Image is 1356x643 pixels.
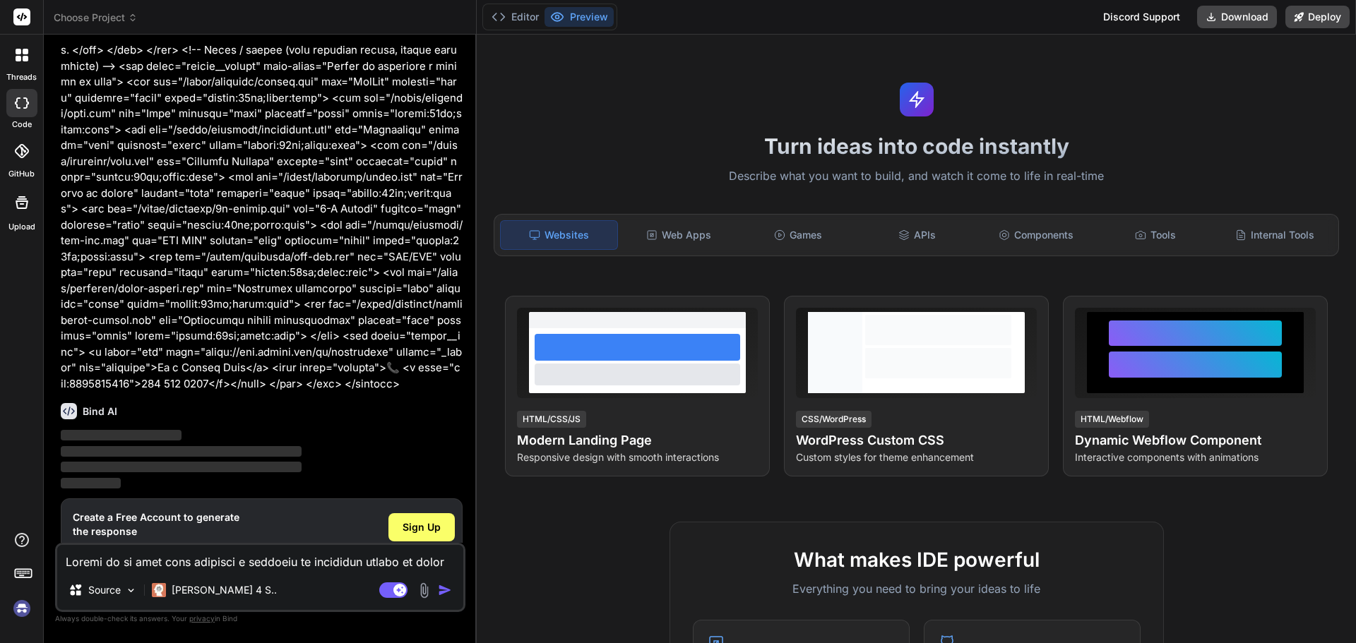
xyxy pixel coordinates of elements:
[545,7,614,27] button: Preview
[125,584,137,596] img: Pick Models
[1095,6,1189,28] div: Discord Support
[621,220,737,250] div: Web Apps
[693,580,1141,597] p: Everything you need to bring your ideas to life
[54,11,138,25] span: Choose Project
[859,220,975,250] div: APIs
[55,612,465,625] p: Always double-check its answers. Your in Bind
[6,71,37,83] label: threads
[10,596,34,620] img: signin
[1197,6,1277,28] button: Download
[61,478,121,488] span: ‌
[517,431,758,450] h4: Modern Landing Page
[73,541,239,555] p: View all Features
[88,583,121,597] p: Source
[189,614,215,623] span: privacy
[73,510,239,539] h1: Create a Free Account to generate the response
[485,133,1348,159] h1: Turn ideas into code instantly
[1285,6,1350,28] button: Deploy
[517,411,586,428] div: HTML/CSS/JS
[438,583,452,597] img: icon
[796,411,872,428] div: CSS/WordPress
[1216,220,1333,250] div: Internal Tools
[485,167,1348,186] p: Describe what you want to build, and watch it come to life in real-time
[1098,220,1214,250] div: Tools
[693,545,1141,575] h2: What makes IDE powerful
[403,520,441,534] span: Sign Up
[61,446,302,457] span: ‌
[12,119,32,131] label: code
[740,220,857,250] div: Games
[796,450,1037,464] p: Custom styles for theme enhancement
[1075,411,1149,428] div: HTML/Webflow
[500,220,618,250] div: Websites
[486,7,545,27] button: Editor
[796,431,1037,450] h4: WordPress Custom CSS
[1075,450,1316,464] p: Interactive components with animations
[172,583,277,597] p: [PERSON_NAME] 4 S..
[83,404,117,419] h6: Bind AI
[1075,431,1316,450] h4: Dynamic Webflow Component
[517,450,758,464] p: Responsive design with smooth interactions
[61,462,302,472] span: ‌
[152,583,166,597] img: Claude 4 Sonnet
[8,221,35,233] label: Upload
[416,582,432,599] img: attachment
[61,430,182,440] span: ‌
[8,168,35,180] label: GitHub
[978,220,1095,250] div: Components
